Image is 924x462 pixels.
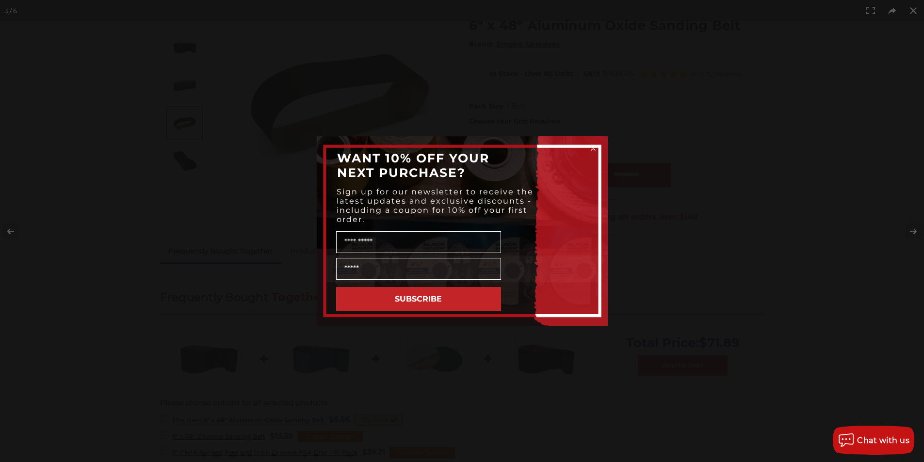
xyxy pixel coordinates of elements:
button: Close dialog [588,143,598,153]
button: Chat with us [833,426,914,455]
button: SUBSCRIBE [336,287,501,311]
span: Chat with us [857,436,909,445]
span: Sign up for our newsletter to receive the latest updates and exclusive discounts - including a co... [337,187,534,224]
input: Email [336,258,501,280]
span: WANT 10% OFF YOUR NEXT PURCHASE? [337,151,489,180]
